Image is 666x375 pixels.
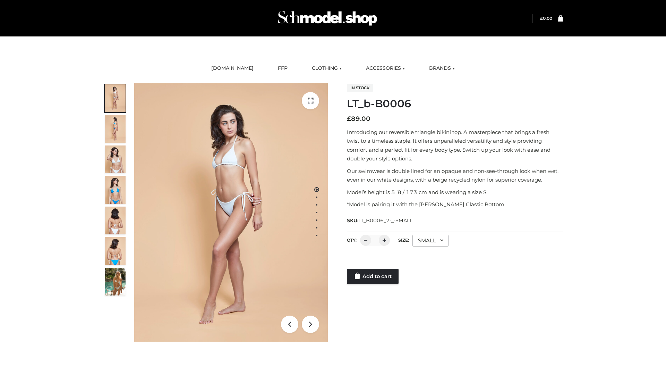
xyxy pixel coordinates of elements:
[347,115,351,123] span: £
[347,167,563,184] p: Our swimwear is double lined for an opaque and non-see-through look when wet, even in our white d...
[347,237,357,243] label: QTY:
[275,5,379,32] img: Schmodel Admin 964
[347,115,370,123] bdi: 89.00
[105,84,126,112] img: ArielClassicBikiniTop_CloudNine_AzureSky_OW114ECO_1-scaled.jpg
[105,207,126,234] img: ArielClassicBikiniTop_CloudNine_AzureSky_OW114ECO_7-scaled.jpg
[347,200,563,209] p: *Model is pairing it with the [PERSON_NAME] Classic Bottom
[105,268,126,295] img: Arieltop_CloudNine_AzureSky2.jpg
[307,61,347,76] a: CLOTHING
[540,16,543,21] span: £
[361,61,410,76] a: ACCESSORIES
[540,16,552,21] a: £0.00
[540,16,552,21] bdi: 0.00
[273,61,293,76] a: FFP
[412,235,449,247] div: SMALL
[347,188,563,197] p: Model’s height is 5 ‘8 / 173 cm and is wearing a size S.
[134,83,328,342] img: ArielClassicBikiniTop_CloudNine_AzureSky_OW114ECO_1
[347,84,373,92] span: In stock
[347,269,399,284] a: Add to cart
[105,145,126,173] img: ArielClassicBikiniTop_CloudNine_AzureSky_OW114ECO_3-scaled.jpg
[424,61,460,76] a: BRANDS
[105,115,126,143] img: ArielClassicBikiniTop_CloudNine_AzureSky_OW114ECO_2-scaled.jpg
[105,176,126,204] img: ArielClassicBikiniTop_CloudNine_AzureSky_OW114ECO_4-scaled.jpg
[105,237,126,265] img: ArielClassicBikiniTop_CloudNine_AzureSky_OW114ECO_8-scaled.jpg
[358,217,412,224] span: LT_B0006_2-_-SMALL
[347,128,563,163] p: Introducing our reversible triangle bikini top. A masterpiece that brings a fresh twist to a time...
[347,216,413,225] span: SKU:
[206,61,259,76] a: [DOMAIN_NAME]
[347,98,563,110] h1: LT_b-B0006
[398,237,409,243] label: Size:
